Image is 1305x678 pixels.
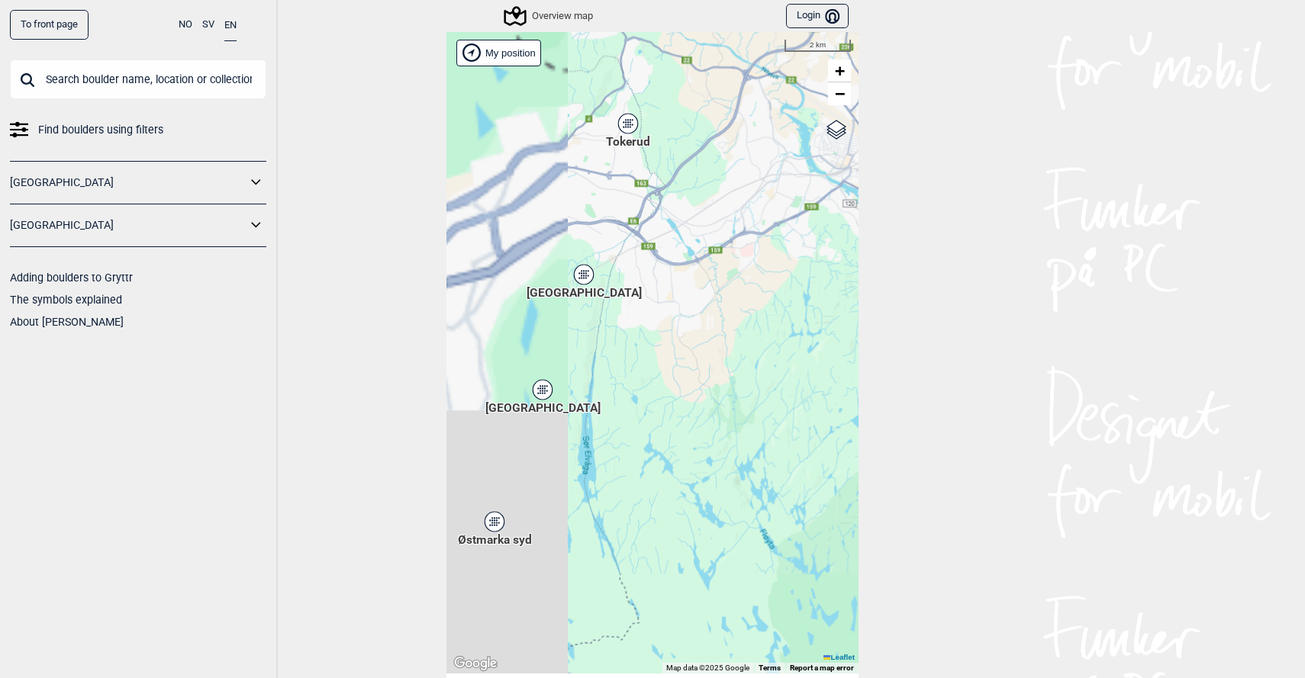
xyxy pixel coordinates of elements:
[224,10,237,41] button: EN
[506,7,593,25] div: Overview map
[786,4,849,29] button: Login
[828,82,851,105] a: Zoom out
[623,119,633,128] div: Tokerud
[450,654,501,673] img: Google
[10,59,266,99] input: Search boulder name, location or collection
[835,84,845,103] span: −
[10,214,246,236] a: [GEOGRAPHIC_DATA]
[456,40,541,66] div: Show my position
[790,664,854,672] a: Report a map error
[38,119,163,141] span: Find boulders using filters
[835,61,845,80] span: +
[10,119,266,141] a: Find boulders using filters
[10,316,124,328] a: About [PERSON_NAME]
[759,664,781,672] a: Terms (opens in new tab)
[10,172,246,194] a: [GEOGRAPHIC_DATA]
[538,385,547,394] div: [GEOGRAPHIC_DATA]
[450,654,501,673] a: Open this area in Google Maps (opens a new window)
[202,10,214,40] button: SV
[579,270,588,279] div: [GEOGRAPHIC_DATA]
[10,272,133,284] a: Adding boulders to Gryttr
[179,10,192,40] button: NO
[10,294,122,306] a: The symbols explained
[828,59,851,82] a: Zoom in
[822,113,851,146] a: Layers
[785,40,851,52] div: 2 km
[10,10,89,40] a: To front page
[823,653,855,661] a: Leaflet
[490,517,499,526] div: Østmarka syd
[666,664,749,672] span: Map data ©2025 Google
